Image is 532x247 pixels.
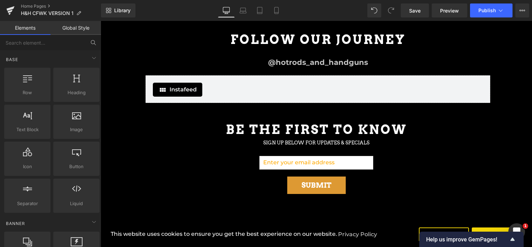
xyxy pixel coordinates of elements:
[167,37,267,46] strong: @
[6,163,48,170] span: Icon
[69,65,96,73] span: Instafeed
[440,7,459,14] span: Preview
[426,236,508,243] span: Help us improve GemPages!
[175,37,267,46] span: hotrods_and_handguns
[21,10,73,16] span: H&H CFWK VERSION 1
[6,126,48,133] span: Text Block
[187,156,245,173] button: Submit
[235,3,251,17] a: Laptop
[318,207,368,220] button: Preferences
[371,207,421,220] button: Accept
[159,135,273,149] input: Enter your email address
[409,7,421,14] span: Save
[55,200,97,207] span: Liquid
[50,21,101,35] a: Global Style
[15,119,417,125] h3: SIGN UP BELOW FOR UPDATES & SPECIALS
[478,8,496,13] span: Publish
[515,3,529,17] button: More
[432,3,467,17] a: Preview
[21,3,101,9] a: Home Pages
[55,126,97,133] span: Image
[251,3,268,17] a: Tablet
[6,89,48,96] span: Row
[15,99,417,119] h1: BE THE FIRST TO KNOW
[55,89,97,96] span: Heading
[6,200,48,207] span: Separator
[367,3,381,17] button: Undo
[268,3,285,17] a: Mobile
[45,9,390,29] h1: FOLLOW OUR JOURNEY
[218,3,235,17] a: Desktop
[55,163,97,170] span: Button
[10,210,236,217] span: This website uses cookies to ensure you get the best experience on our website.
[101,3,135,17] a: New Library
[426,235,517,244] button: Show survey - Help us improve GemPages!
[5,56,19,63] span: Base
[384,3,398,17] button: Redo
[114,7,131,14] span: Library
[5,220,26,227] span: Banner
[236,209,277,218] a: Privacy Policy (opens in a new tab)
[523,223,528,229] span: 1
[470,3,513,17] button: Publish
[508,223,525,240] iframe: Intercom live chat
